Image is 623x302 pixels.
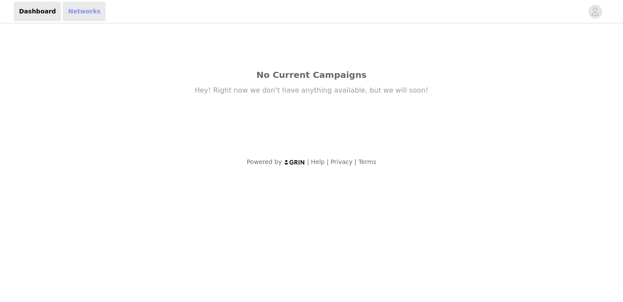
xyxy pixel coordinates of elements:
[247,158,282,165] span: Powered by
[284,159,305,165] img: logo
[354,158,356,165] span: |
[14,2,61,21] a: Dashboard
[130,86,493,95] div: Hey! Right now we don't have anything available, but we will soon!
[311,158,325,165] a: Help
[63,2,106,21] a: Networks
[327,158,329,165] span: |
[130,68,493,81] div: No Current Campaigns
[591,5,599,19] div: avatar
[331,158,353,165] a: Privacy
[358,158,376,165] a: Terms
[307,158,309,165] span: |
